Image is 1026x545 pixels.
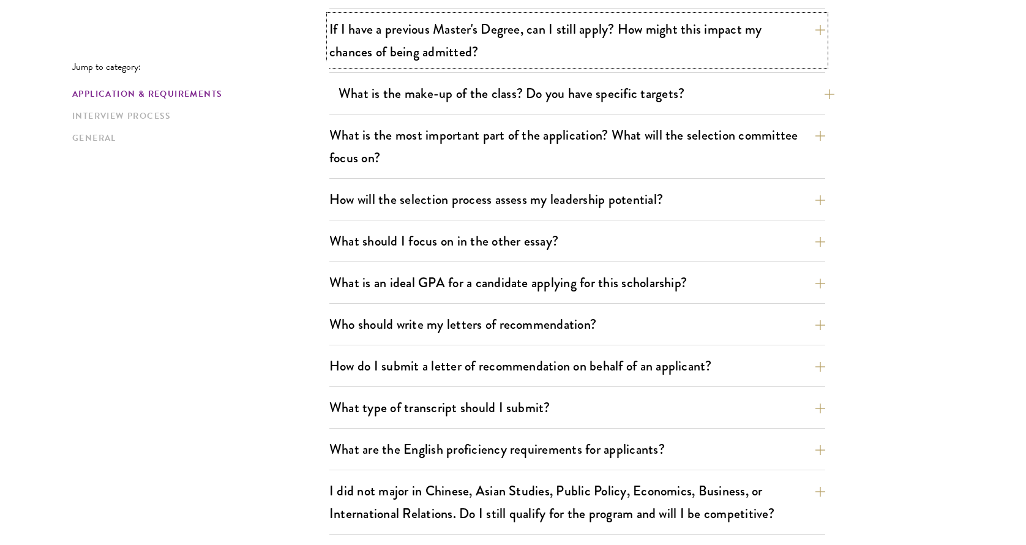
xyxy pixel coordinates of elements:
button: What type of transcript should I submit? [329,394,825,421]
button: What should I focus on in the other essay? [329,227,825,255]
a: Interview Process [72,110,322,122]
button: What is the most important part of the application? What will the selection committee focus on? [329,121,825,171]
button: I did not major in Chinese, Asian Studies, Public Policy, Economics, Business, or International R... [329,477,825,527]
button: How will the selection process assess my leadership potential? [329,186,825,213]
button: If I have a previous Master's Degree, can I still apply? How might this impact my chances of bein... [329,15,825,66]
button: Who should write my letters of recommendation? [329,310,825,338]
button: What is an ideal GPA for a candidate applying for this scholarship? [329,269,825,296]
a: Application & Requirements [72,88,322,100]
button: How do I submit a letter of recommendation on behalf of an applicant? [329,352,825,380]
button: What are the English proficiency requirements for applicants? [329,435,825,463]
button: What is the make-up of the class? Do you have specific targets? [339,80,834,107]
a: General [72,132,322,145]
p: Jump to category: [72,61,329,72]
